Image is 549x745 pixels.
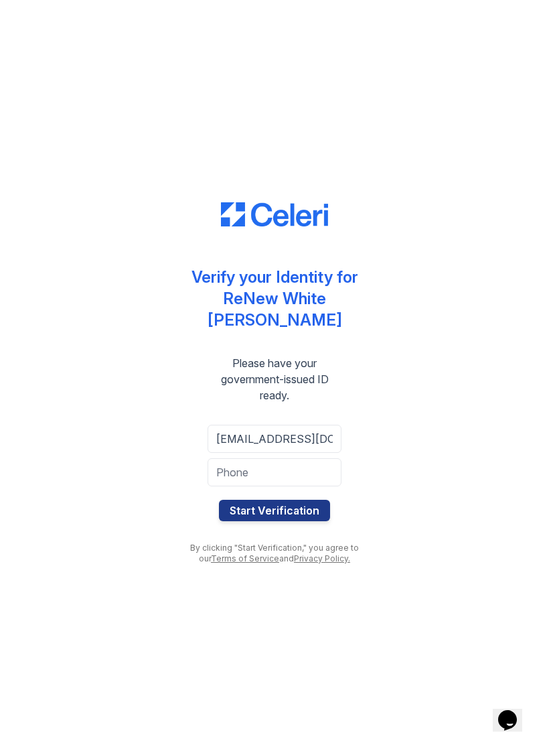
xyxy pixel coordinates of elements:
[181,267,368,331] div: Verify your Identity for ReNew White [PERSON_NAME]
[181,355,368,403] div: Please have your government-issued ID ready.
[181,543,368,564] div: By clicking "Start Verification," you agree to our and
[219,500,330,521] button: Start Verification
[221,202,328,226] img: CE_Logo_Blue-a8612792a0a2168367f1c8372b55b34899dd931a85d93a1a3d3e32e68fde9ad4.png
[294,553,350,563] a: Privacy Policy.
[208,458,341,486] input: Phone
[493,691,536,732] iframe: chat widget
[211,553,279,563] a: Terms of Service
[208,425,341,453] input: Email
